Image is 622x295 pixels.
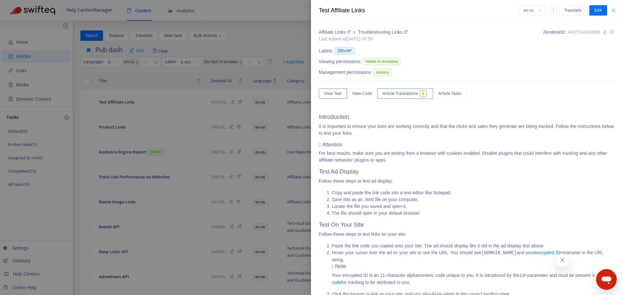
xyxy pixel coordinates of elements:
span: close [611,8,616,13]
span: en-us [524,6,542,15]
span: Translate [564,7,582,14]
p: Follow these steps to test links on your site: [319,231,614,238]
iframe: Button to launch messaging window [596,269,617,290]
h3: Test On Your Site [319,221,614,229]
span: 8 [420,90,427,97]
h4: Attention [319,142,614,148]
span: Visible to everyone [363,58,400,65]
div: Test Affiliate Links [319,6,520,15]
span: Hi. Need any help? [4,5,47,10]
span: View Text [324,90,342,97]
li: Paste the link code you copied onto your site. The ad should display like it did in the ad displa... [332,243,614,249]
span: Management permissions: [319,69,372,76]
span: Article Translations [383,90,418,97]
span: more [551,8,556,12]
li: The file should open in your default browser. [332,210,614,217]
button: Translate [559,5,587,16]
button: View Text [319,88,347,99]
a: Troubleshooting Links [358,29,408,35]
button: Article Tasks [433,88,467,99]
samp: id= [519,273,527,278]
button: View Code [347,88,377,99]
span: Article Tasks [438,90,462,97]
p: Follow these steps to test ad display: [319,178,614,185]
button: Article Translations8 [377,88,433,99]
span: ZBhcNP [335,47,354,54]
span: Edit [594,7,602,14]
li: Save this as an .html file on your computer. [332,196,614,203]
div: Last edited at [DATE] 00:50 [319,36,408,42]
a: encrypted ID [534,250,560,255]
span: Admins [373,69,391,76]
li: Hover your cursor over the ad on your site to see the URL. You should see and your parameter in t... [332,249,614,286]
p: Your encrypted ID is an 11-character alphanumeric code unique to you. It is introduced by the par... [332,272,614,286]
p: It is important to ensure your links are working correctly and that the clicks and sales they gen... [319,123,614,137]
button: Close [609,7,618,14]
span: Labels: [319,48,333,54]
p: For best results, make sure you are testing from a browser with cookies enabled. Disable plugins ... [319,150,614,164]
button: more [550,5,557,16]
li: Copy and paste the link code into a text editor like Notepad. [332,189,614,196]
h3: Introduction [319,114,614,121]
li: Locate the file you saved and open it. [332,203,614,210]
span: View Code [352,90,372,97]
div: Zendesk ID: [543,29,614,42]
button: Edit [589,5,607,16]
a: Affiliate Links [319,29,352,35]
div: > [319,29,408,36]
h3: Test Ad Display [319,168,614,176]
span: Viewing permissions: [319,58,361,65]
span: 4402564419085 [568,29,600,35]
h4: Note [332,263,614,269]
iframe: Close message [556,254,569,267]
samp: [DOMAIN_NAME] [481,250,517,255]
